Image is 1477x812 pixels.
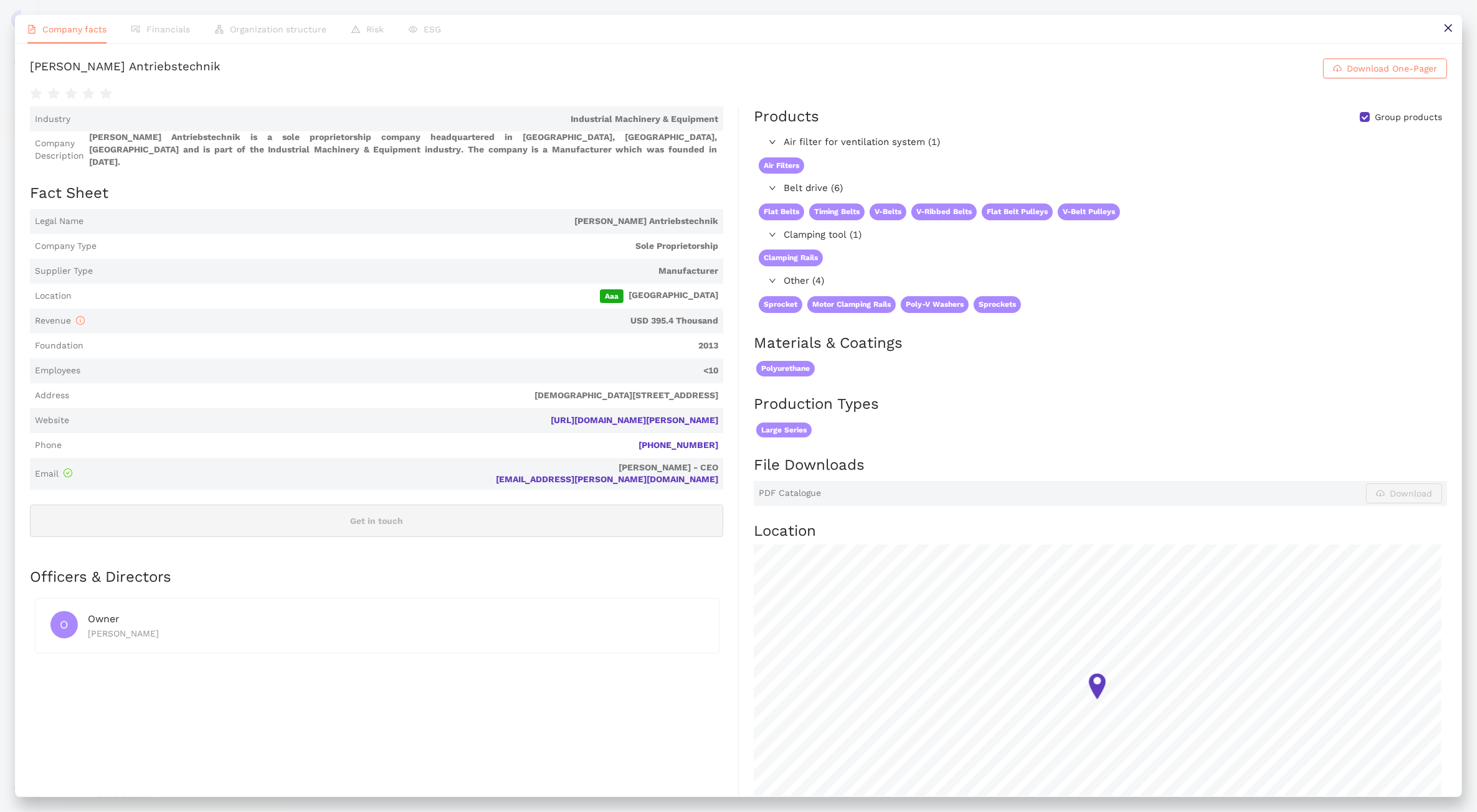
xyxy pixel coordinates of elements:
[1347,62,1437,75] span: Download One-Pager
[759,296,802,313] span: Sprocket
[35,414,69,427] span: Website
[74,390,718,402] span: [DEMOGRAPHIC_DATA][STREET_ADDRESS]
[759,203,804,220] span: Flat Belts
[65,88,77,100] span: star
[784,181,1120,196] span: Belt drive (6)
[88,613,120,625] span: Owner
[100,88,112,100] span: star
[911,203,977,220] span: V-Ribbed Belts
[769,138,776,146] span: right
[64,469,72,477] span: check-circle
[30,88,42,100] span: star
[35,340,83,352] span: Foundation
[35,315,85,325] span: Revenue
[89,131,718,168] span: [PERSON_NAME] Antriebstechnik is a sole proprietorship company headquartered in [GEOGRAPHIC_DATA]...
[759,250,823,266] span: Clamping Rails
[1434,15,1462,43] button: close
[974,296,1021,313] span: Sprockets
[754,106,819,128] div: Products
[35,469,72,478] span: Email
[35,365,80,377] span: Employees
[754,271,1125,291] div: Other (4)
[759,157,804,174] span: Air Filters
[769,231,776,238] span: right
[1058,203,1120,220] span: V-Belt Pulleys
[47,88,60,100] span: star
[75,113,718,126] span: Industrial Machinery & Equipment
[600,289,624,303] span: Aaa
[30,58,221,78] div: [PERSON_NAME] Antriebstechnik
[870,203,906,220] span: V-Belts
[42,24,107,34] span: Company facts
[754,225,1125,245] div: Clamping tool (1)
[35,265,93,278] span: Supplier Type
[759,487,821,500] span: PDF Catalogue
[982,203,1053,220] span: Flat Belt Pulleys
[35,290,72,302] span: Location
[215,25,224,34] span: apartment
[146,24,190,34] span: Financials
[35,138,84,162] span: Company Description
[754,333,1447,354] h2: Materials & Coatings
[35,240,97,253] span: Company Type
[82,88,95,100] span: star
[35,215,83,228] span: Legal Name
[784,135,1120,150] span: Air filter for ventilation system (1)
[85,365,718,377] span: <10
[77,289,718,303] span: [GEOGRAPHIC_DATA]
[88,340,718,352] span: 2013
[351,25,360,34] span: warning
[754,394,1447,415] h2: Production Types
[754,179,1125,198] div: Belt drive (6)
[366,24,384,34] span: Risk
[88,627,704,640] div: [PERSON_NAME]
[131,25,140,34] span: fund-view
[98,265,718,278] span: Manufacturer
[769,277,776,284] span: right
[60,611,69,638] span: O
[754,521,1447,542] h2: Location
[30,183,723,204] h2: Fact Sheet
[756,361,815,376] span: Polyurethane
[809,203,865,220] span: Timing Belts
[88,215,718,228] span: [PERSON_NAME] Antriebstechnik
[35,439,62,452] span: Phone
[409,25,417,34] span: eye
[1443,23,1453,33] span: close
[90,315,718,327] span: USD 395.4 Thousand
[754,455,1447,476] h2: File Downloads
[424,24,441,34] span: ESG
[754,133,1125,152] div: Air filter for ventilation system (1)
[1370,111,1447,124] span: Group products
[769,184,776,192] span: right
[30,567,723,588] h2: Officers & Directors
[230,24,326,34] span: Organization structure
[1323,58,1447,78] button: cloud-downloadDownload One-Pager
[784,274,1120,289] span: Other (4)
[807,296,896,313] span: Motor Clamping Rails
[102,240,718,253] span: Sole Proprietorship
[35,113,70,126] span: Industry
[756,422,812,438] span: Large Series
[1333,64,1342,74] span: cloud-download
[35,390,69,402] span: Address
[784,228,1120,243] span: Clamping tool (1)
[901,296,969,313] span: Poly-V Washers
[77,462,718,474] p: [PERSON_NAME] - CEO
[76,316,85,325] span: info-circle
